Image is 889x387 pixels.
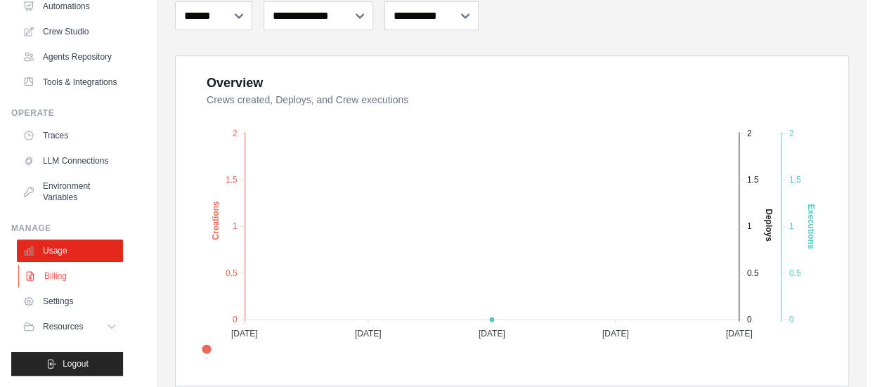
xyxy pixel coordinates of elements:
a: Agents Repository [17,46,123,68]
tspan: 1.5 [747,175,759,185]
tspan: 0.5 [226,268,238,278]
tspan: 2 [747,129,752,138]
tspan: 0 [233,315,238,324]
tspan: [DATE] [479,329,505,339]
tspan: 2 [233,129,238,138]
div: Operate [11,107,123,119]
tspan: 1.5 [789,175,801,185]
a: Settings [17,290,123,313]
tspan: 0.5 [747,268,759,278]
dt: Crews created, Deploys, and Crew executions [207,93,831,107]
tspan: 2 [789,129,794,138]
a: Usage [17,240,123,262]
tspan: [DATE] [231,329,258,339]
tspan: [DATE] [602,329,629,339]
a: Billing [18,265,124,287]
a: Traces [17,124,123,147]
text: Deploys [764,209,774,242]
tspan: 1 [789,221,794,231]
a: Crew Studio [17,20,123,43]
a: Tools & Integrations [17,71,123,93]
button: Logout [11,352,123,376]
a: LLM Connections [17,150,123,172]
tspan: [DATE] [726,329,753,339]
button: Resources [17,315,123,338]
div: Manage [11,223,123,234]
div: Overview [207,73,263,93]
tspan: 0 [747,315,752,324]
text: Executions [806,204,816,249]
a: Environment Variables [17,175,123,209]
tspan: 0 [789,315,794,324]
tspan: 1 [747,221,752,231]
span: Resources [43,321,83,332]
span: Logout [63,358,89,369]
tspan: [DATE] [355,329,382,339]
tspan: 1.5 [226,175,238,185]
tspan: 1 [233,221,238,231]
tspan: 0.5 [789,268,801,278]
text: Creations [211,201,221,240]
